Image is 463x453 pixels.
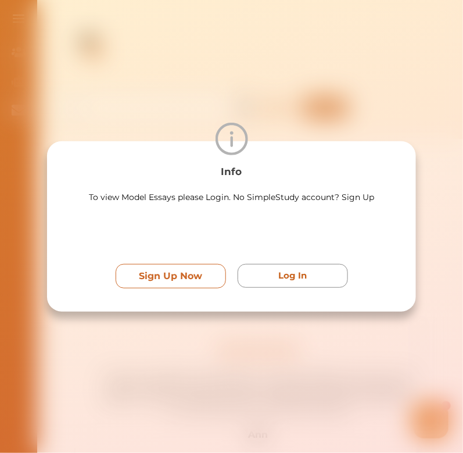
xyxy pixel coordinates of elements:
[257,1,267,10] i: 1
[89,191,374,204] div: To view Model Essays please Login. No SimpleStudy account? Sign Up
[278,270,307,283] p: Log In
[238,265,348,288] button: [object Object]
[76,165,387,180] p: Info
[116,264,226,288] button: [object Object]
[139,269,202,283] p: Sign Up Now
